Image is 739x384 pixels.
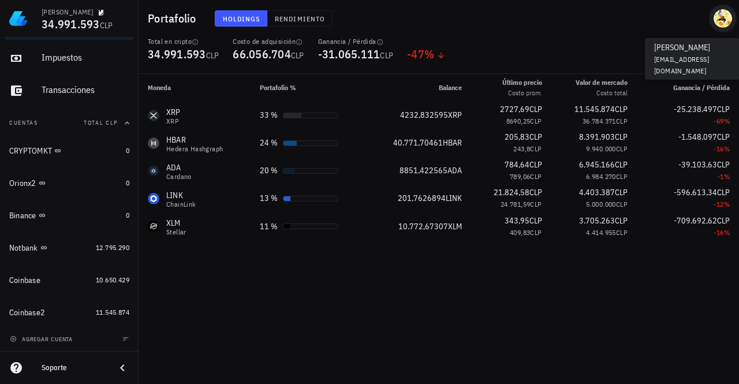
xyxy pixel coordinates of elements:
[673,83,730,92] span: Ganancia / Pérdida
[166,217,186,229] div: XLM
[148,110,159,121] div: XRP-icon
[318,46,380,62] span: -31.065.111
[724,172,730,181] span: %
[84,119,118,126] span: Total CLP
[5,44,134,72] a: Impuestos
[579,159,615,170] span: 6.945.166
[678,159,717,170] span: -39.103,63
[9,146,52,156] div: CRYPTOMKT
[100,20,113,31] span: CLP
[166,146,223,152] div: Hedera Hashgraph
[215,10,268,27] button: Holdings
[529,132,542,142] span: CLP
[505,159,529,170] span: 784,64
[96,275,129,284] span: 10.650.429
[260,192,278,204] div: 13 %
[5,77,134,105] a: Transacciones
[267,10,333,27] button: Rendimiento
[530,144,542,153] span: CLP
[7,333,78,345] button: agregar cuenta
[148,46,206,62] span: 34.991.593
[579,215,615,226] span: 3.705.263
[260,83,296,92] span: Portafolio %
[400,165,447,176] span: 8851,422565
[12,335,73,343] span: agregar cuenta
[513,144,530,153] span: 243,8
[501,200,531,208] span: 24.781,59
[5,266,134,294] a: Coinbase 10.650.429
[637,74,739,102] th: Ganancia / Pérdida: Sin ordenar. Pulse para ordenar de forma ascendente.
[615,132,628,142] span: CLP
[529,104,542,114] span: CLP
[166,134,223,146] div: HBAR
[615,187,628,197] span: CLP
[530,117,542,125] span: CLP
[505,132,529,142] span: 205,83
[529,215,542,226] span: CLP
[9,9,28,28] img: LedgiFi
[574,104,615,114] span: 11.545.874
[42,8,93,17] div: [PERSON_NAME]
[724,228,730,237] span: %
[5,202,134,229] a: Binance 0
[579,132,615,142] span: 8.391.903
[502,77,542,88] div: Último precio
[616,117,628,125] span: CLP
[529,187,542,197] span: CLP
[724,200,730,208] span: %
[510,228,530,237] span: 409,83
[615,159,628,170] span: CLP
[274,14,325,23] span: Rendimiento
[126,211,129,219] span: 0
[505,215,529,226] span: 343,95
[166,162,192,173] div: ADA
[510,172,530,181] span: 789,06
[42,84,129,95] div: Transacciones
[616,144,628,153] span: CLP
[446,193,462,203] span: LINK
[646,143,730,155] div: -16
[494,187,529,197] span: 21.824,58
[586,172,616,181] span: 6.984.270
[9,243,38,253] div: Notbank
[646,199,730,210] div: -12
[646,171,730,182] div: -1
[166,173,192,180] div: Cardano
[380,50,393,61] span: CLP
[291,50,304,61] span: CLP
[500,104,529,114] span: 2727,69
[148,83,171,92] span: Moneda
[126,146,129,155] span: 0
[400,110,448,120] span: 4232,832595
[674,187,717,197] span: -596.613,34
[506,117,531,125] span: 8690,25
[579,187,615,197] span: 4.403.387
[717,104,730,114] span: CLP
[233,37,304,46] div: Costo de adquisición
[166,229,186,236] div: Stellar
[583,117,616,125] span: 36.784.371
[260,221,278,233] div: 11 %
[674,104,717,114] span: -25.238.497
[233,46,291,62] span: 66.056.704
[424,46,434,62] span: %
[260,137,278,149] div: 24 %
[616,200,628,208] span: CLP
[586,144,616,153] span: 9.940.000
[9,178,36,188] div: Orionx2
[530,200,542,208] span: CLP
[576,77,628,88] div: Valor de mercado
[206,50,219,61] span: CLP
[139,74,251,102] th: Moneda
[717,159,730,170] span: CLP
[148,221,159,232] div: XLM-icon
[448,221,462,232] span: XLM
[586,228,616,237] span: 4.414.955
[717,132,730,142] span: CLP
[166,201,196,208] div: ChainLink
[148,37,219,46] div: Total en cripto
[5,169,134,197] a: Orionx2 0
[616,172,628,181] span: CLP
[5,137,134,165] a: CRYPTOMKT 0
[576,88,628,98] div: Costo total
